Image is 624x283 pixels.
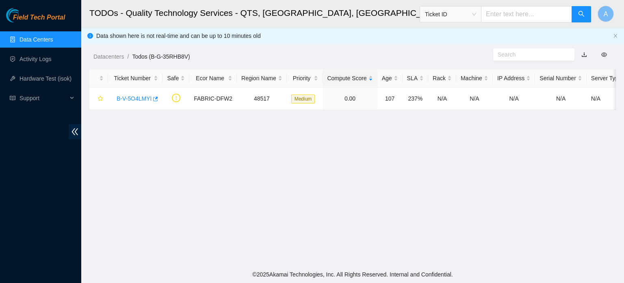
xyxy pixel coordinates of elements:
span: Ticket ID [425,8,476,20]
button: download [575,48,593,61]
span: read [10,95,15,101]
td: 107 [377,88,403,110]
span: eye [601,52,607,57]
span: Field Tech Portal [13,14,65,22]
span: search [578,11,585,18]
a: Data Centers [19,36,53,43]
img: Akamai Technologies [6,8,41,22]
a: Hardware Test (isok) [19,75,71,82]
td: 237% [403,88,428,110]
input: Search [498,50,563,59]
td: N/A [493,88,535,110]
a: download [581,51,587,58]
span: A [604,9,608,19]
a: Akamai TechnologiesField Tech Portal [6,15,65,25]
td: 0.00 [323,88,377,110]
a: Todos (B-G-35RHB8V) [132,53,190,60]
button: A [598,6,614,22]
a: B-V-5O4LMYI [117,95,152,102]
span: double-left [69,124,81,139]
footer: © 2025 Akamai Technologies, Inc. All Rights Reserved. Internal and Confidential. [81,266,624,283]
span: Support [19,90,67,106]
span: star [97,96,103,102]
input: Enter text here... [481,6,572,22]
button: search [572,6,591,22]
td: N/A [535,88,586,110]
span: / [127,53,129,60]
button: close [613,33,618,39]
span: close [613,33,618,38]
span: exclamation-circle [172,94,180,102]
span: Medium [291,94,315,103]
td: FABRIC-DFW2 [189,88,237,110]
a: Activity Logs [19,56,52,62]
td: N/A [428,88,456,110]
button: star [94,92,104,105]
td: 48517 [237,88,287,110]
td: N/A [456,88,493,110]
a: Datacenters [93,53,124,60]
